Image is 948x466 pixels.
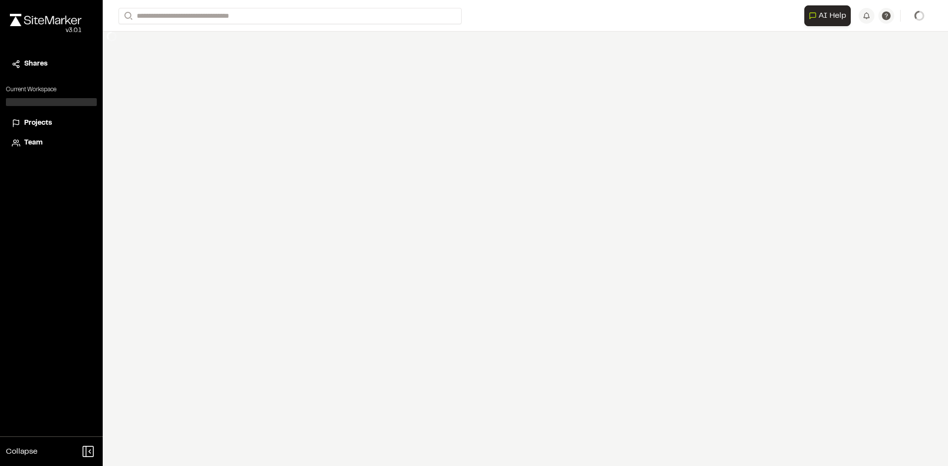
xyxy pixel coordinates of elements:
[118,8,136,24] button: Search
[6,85,97,94] p: Current Workspace
[24,59,47,70] span: Shares
[24,138,42,148] span: Team
[10,26,81,35] div: Oh geez...please don't...
[819,10,846,22] span: AI Help
[804,5,855,26] div: Open AI Assistant
[6,446,38,458] span: Collapse
[10,14,81,26] img: rebrand.png
[12,59,91,70] a: Shares
[24,118,52,129] span: Projects
[12,138,91,148] a: Team
[12,118,91,129] a: Projects
[804,5,851,26] button: Open AI Assistant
